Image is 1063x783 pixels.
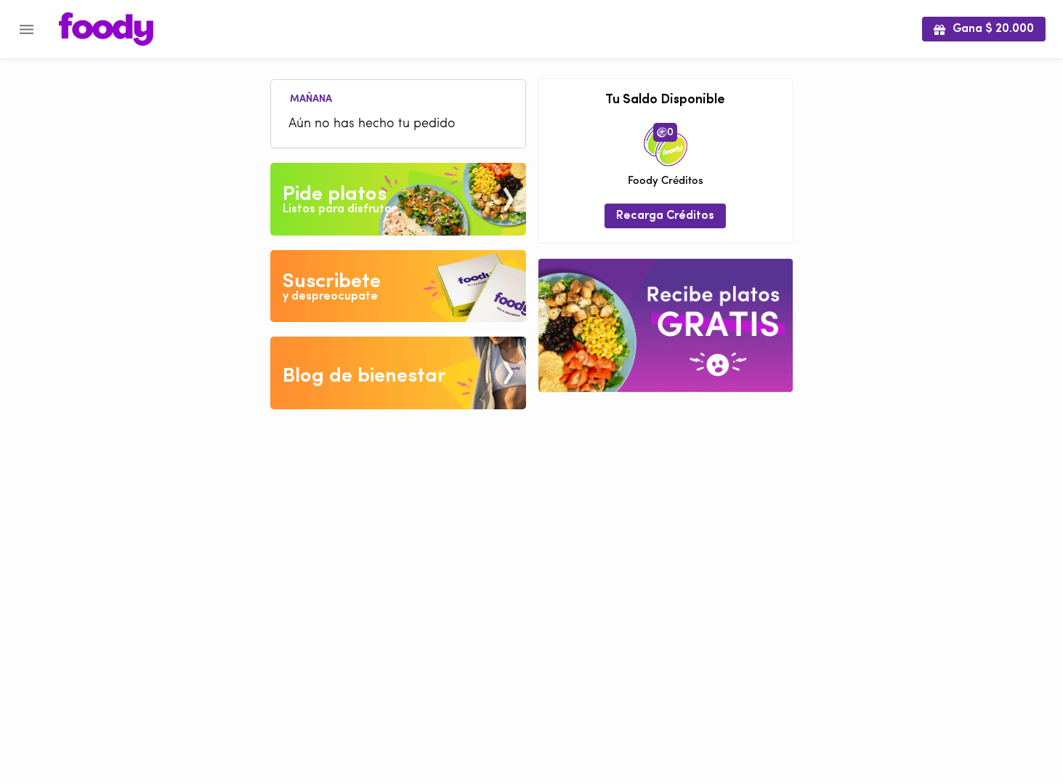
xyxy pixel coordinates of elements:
img: referral-banner.png [538,259,793,392]
div: y despreocupate [283,289,378,305]
button: Gana $ 20.000 [922,17,1046,41]
button: Menu [9,12,44,47]
img: Blog de bienestar [270,337,526,409]
button: Recarga Créditos [605,204,726,228]
img: Pide un Platos [270,163,526,236]
img: credits-package.png [644,123,687,166]
div: Suscribete [283,268,381,297]
div: Blog de bienestar [283,362,446,391]
img: Disfruta bajar de peso [270,250,526,323]
span: Aún no has hecho tu pedido [288,115,508,134]
img: logo.png [59,12,153,46]
span: Foody Créditos [628,174,703,189]
div: Pide platos [283,180,387,209]
li: Mañana [278,91,344,105]
img: foody-creditos.png [657,127,667,137]
span: 0 [653,123,677,142]
span: Gana $ 20.000 [934,23,1034,36]
h3: Tu Saldo Disponible [549,94,782,108]
div: Listos para disfrutar [283,201,396,218]
span: Recarga Créditos [616,209,714,223]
